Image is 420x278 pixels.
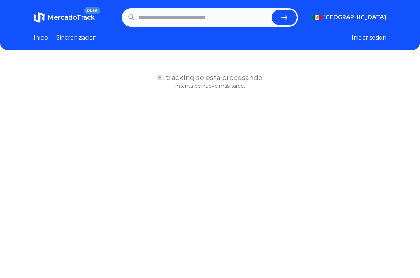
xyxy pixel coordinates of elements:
[56,34,97,42] a: Sincronizacion
[312,13,386,22] button: [GEOGRAPHIC_DATA]
[323,13,386,22] span: [GEOGRAPHIC_DATA]
[48,14,95,21] span: MercadoTrack
[34,83,386,90] p: Intenta de nuevo más tarde.
[34,12,45,23] img: MercadoTrack
[34,34,48,42] a: Inicio
[352,34,386,42] button: Iniciar sesion
[34,73,386,83] h1: El tracking se esta procesando
[34,12,95,23] a: MercadoTrackBETA
[312,15,322,20] img: Mexico
[84,7,100,14] span: BETA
